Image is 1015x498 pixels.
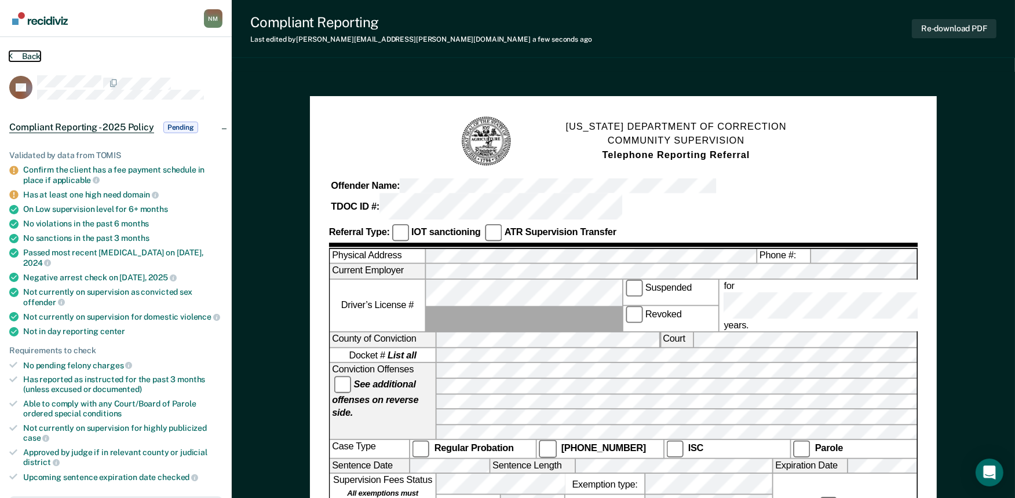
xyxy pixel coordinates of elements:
[23,287,222,307] div: Not currently on supervision as convicted sex
[330,332,436,347] label: County of Conviction
[23,298,65,307] span: offender
[180,312,220,321] span: violence
[331,181,400,191] strong: Offender Name:
[23,423,222,443] div: Not currently on supervision for highly publicized
[23,233,222,243] div: No sanctions in the past 3
[330,364,436,440] div: Conviction Offenses
[23,204,222,214] div: On Low supervision level for 6+
[349,349,417,362] span: Docket #
[330,441,410,458] div: Case Type
[140,204,168,214] span: months
[329,227,390,237] strong: Referral Type:
[23,248,222,268] div: Passed most recent [MEDICAL_DATA] on [DATE],
[163,122,198,133] span: Pending
[976,459,1003,486] div: Open Intercom Messenger
[722,280,969,332] label: for years.
[330,264,425,279] label: Current Employer
[566,120,787,163] h1: [US_STATE] DEPARTMENT OF CORRECTION COMMUNITY SUPERVISION
[491,459,575,473] label: Sentence Length
[93,361,133,370] span: charges
[603,150,750,160] strong: Telephone Reporting Referral
[23,448,222,467] div: Approved by judge if in relevant county or judicial
[815,443,843,453] strong: Parole
[392,224,410,241] input: IOT sanctioning
[388,350,417,360] strong: List all
[661,332,693,347] label: Court
[250,35,592,43] div: Last edited by [PERSON_NAME][EMAIL_ADDRESS][PERSON_NAME][DOMAIN_NAME]
[23,472,222,482] div: Upcoming sentence expiration date
[23,312,222,322] div: Not currently on supervision for domestic
[9,122,154,133] span: Compliant Reporting - 2025 Policy
[626,280,643,297] input: Suspended
[332,379,418,418] strong: See additional offenses on reverse side.
[561,443,646,453] strong: [PHONE_NUMBER]
[565,474,645,495] label: Exemption type:
[331,202,380,212] strong: TDOC ID #:
[773,459,848,473] label: Expiration Date
[93,385,141,394] span: documented)
[23,399,222,419] div: Able to comply with any Court/Board of Parole ordered special
[250,14,592,31] div: Compliant Reporting
[23,327,222,336] div: Not in day reporting
[626,306,643,324] input: Revoked
[461,115,513,168] img: TN Seal
[9,51,41,61] button: Back
[9,151,222,160] div: Validated by data from TOMIS
[624,306,719,332] label: Revoked
[758,249,810,263] label: Phone #:
[158,473,198,482] span: checked
[505,227,616,237] strong: ATR Supervision Transfer
[793,441,810,458] input: Parole
[23,272,222,283] div: Negative arrest check on [DATE],
[204,9,222,28] div: N M
[330,249,425,263] label: Physical Address
[23,219,222,229] div: No violations in the past 6
[532,35,592,43] span: a few seconds ago
[23,360,222,371] div: No pending felony
[23,165,222,185] div: Confirm the client has a fee payment schedule in place if applicable
[624,280,719,305] label: Suspended
[204,9,222,28] button: Profile dropdown button
[334,376,352,394] input: See additional offenses on reverse side.
[435,443,514,453] strong: Regular Probation
[666,441,684,458] input: ISC
[23,375,222,394] div: Has reported as instructed for the past 3 months (unless excused or
[330,280,425,332] label: Driver’s License #
[688,443,703,453] strong: ISC
[411,227,481,237] strong: IOT sanctioning
[148,273,176,282] span: 2025
[23,189,222,200] div: Has at least one high need domain
[485,224,502,241] input: ATR Supervision Transfer
[23,258,51,268] span: 2024
[121,219,149,228] span: months
[121,233,149,243] span: months
[23,433,49,442] span: case
[100,327,125,336] span: center
[83,409,122,418] span: conditions
[330,459,410,473] label: Sentence Date
[12,12,68,25] img: Recidiviz
[412,441,430,458] input: Regular Probation
[9,346,222,356] div: Requirements to check
[23,457,60,467] span: district
[724,292,967,319] input: for years.
[539,441,557,458] input: [PHONE_NUMBER]
[912,19,996,38] button: Re-download PDF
